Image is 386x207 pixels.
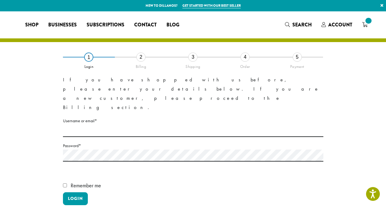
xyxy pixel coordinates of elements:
span: Remember me [71,182,101,189]
span: Businesses [48,21,77,29]
label: Password [63,142,323,150]
div: Login [63,62,115,69]
div: 5 [293,53,302,62]
button: Login [63,192,88,205]
span: Account [328,21,352,28]
a: Search [280,20,317,30]
span: Blog [166,21,179,29]
span: Subscriptions [87,21,124,29]
label: Username or email [63,117,323,125]
span: Search [292,21,312,28]
a: Shop [20,20,43,30]
div: Billing [115,62,167,69]
div: Order [219,62,271,69]
p: If you have shopped with us before, please enter your details below. If you are a new customer, p... [63,75,323,112]
div: Payment [271,62,323,69]
div: 1 [84,53,93,62]
div: 3 [188,53,197,62]
span: Contact [134,21,157,29]
div: 4 [240,53,250,62]
span: Shop [25,21,38,29]
div: Shipping [167,62,219,69]
a: Get started with our best seller [182,3,241,8]
div: 2 [136,53,146,62]
input: Remember me [63,183,67,187]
